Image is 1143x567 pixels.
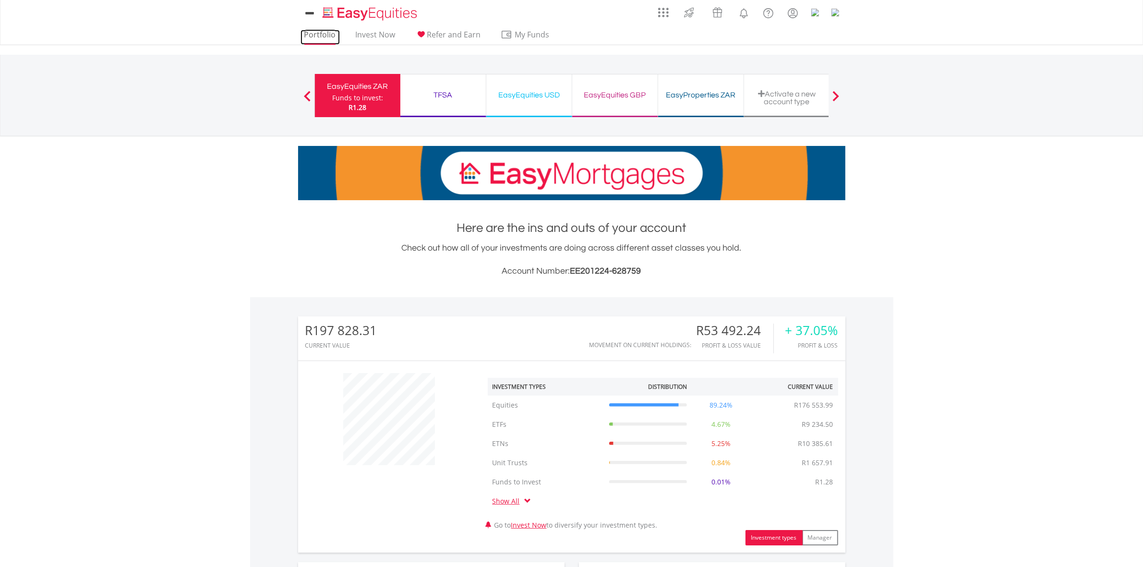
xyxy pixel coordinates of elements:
[756,2,781,22] a: FAQ's and Support
[590,342,692,348] div: Movement on Current Holdings:
[797,453,838,472] td: R1 657.91
[332,93,383,103] div: Funds to invest:
[692,434,750,453] td: 5.25%
[488,472,604,492] td: Funds to Invest
[732,2,756,22] a: Notifications
[790,396,838,415] td: R176 553.99
[664,88,738,102] div: EasyProperties ZAR
[831,9,839,16] img: 20px.png
[692,415,750,434] td: 4.67%
[488,434,604,453] td: ETNs
[488,453,604,472] td: Unit Trusts
[692,472,750,492] td: 0.01%
[488,378,604,396] th: Investment Types
[746,530,803,545] button: Investment types
[697,342,773,349] div: Profit & Loss Value
[658,7,669,18] img: grid-menu-icon.svg
[750,378,838,396] th: Current Value
[305,342,377,349] div: CURRENT VALUE
[578,88,652,102] div: EasyEquities GBP
[652,2,675,18] a: AppsGrid
[298,241,845,278] div: Check out how all of your investments are doing across different asset classes you hold.
[811,472,838,492] td: R1.28
[481,368,845,545] div: Go to to diversify your investment types.
[750,90,824,106] div: Activate a new account type
[781,2,805,24] a: My Profile
[697,324,773,338] div: R53 492.24
[785,324,838,338] div: + 37.05%
[298,219,845,237] h1: Here are the ins and outs of your account
[802,530,838,545] button: Manager
[501,28,564,41] span: My Funds
[488,415,604,434] td: ETFs
[492,88,566,102] div: EasyEquities USD
[511,520,547,530] a: Invest Now
[692,396,750,415] td: 89.24%
[321,6,421,22] img: EasyEquities_Logo.png
[681,5,697,20] img: thrive-v2.svg
[406,88,480,102] div: TFSA
[797,415,838,434] td: R9 234.50
[321,80,395,93] div: EasyEquities ZAR
[648,383,687,391] div: Distribution
[427,29,481,40] span: Refer and Earn
[710,5,725,20] img: vouchers-v2.svg
[301,30,340,45] a: Portfolio
[794,434,838,453] td: R10 385.61
[570,266,641,276] span: EE201224-628759
[305,324,377,338] div: R197 828.31
[785,342,838,349] div: Profit & Loss
[692,453,750,472] td: 0.84%
[488,396,604,415] td: Equities
[493,496,525,506] a: Show All
[349,103,366,112] span: R1.28
[319,2,421,22] a: Home page
[411,30,485,45] a: Refer and Earn
[298,265,845,278] h3: Account Number:
[298,146,845,200] img: EasyMortage Promotion Banner
[703,2,732,20] a: Vouchers
[811,9,819,16] img: 20px.png
[352,30,399,45] a: Invest Now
